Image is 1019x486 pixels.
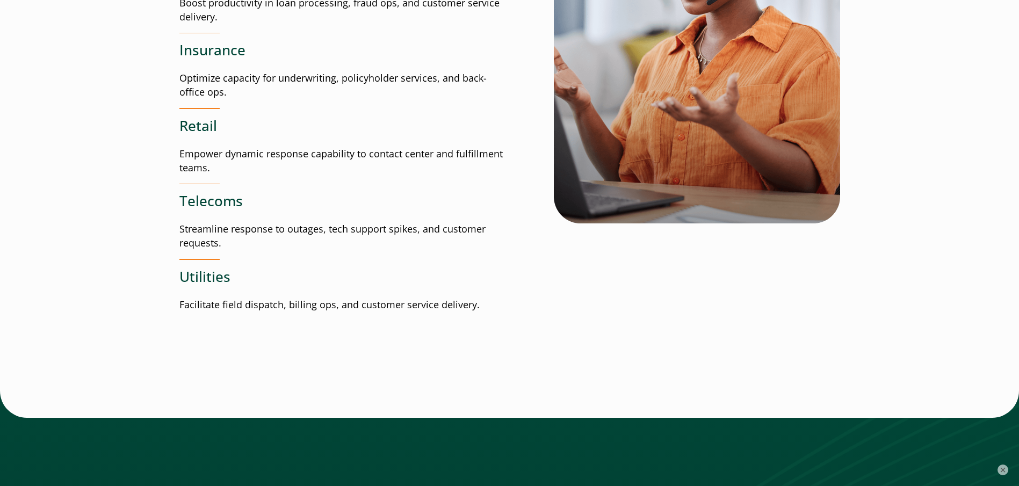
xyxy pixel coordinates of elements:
[179,269,510,285] h3: Utilities
[179,42,510,59] h3: Insurance
[179,118,510,134] h3: Retail
[179,222,510,250] p: Streamline response to outages, tech support spikes, and customer requests.
[998,465,1008,475] button: ×
[179,147,510,175] p: Empower dynamic response capability to contact center and fulfillment teams.
[179,298,510,312] p: Facilitate field dispatch, billing ops, and customer service delivery.
[179,193,510,209] h3: Telecoms
[179,71,510,99] p: Optimize capacity for underwriting, policyholder services, and back-office ops.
